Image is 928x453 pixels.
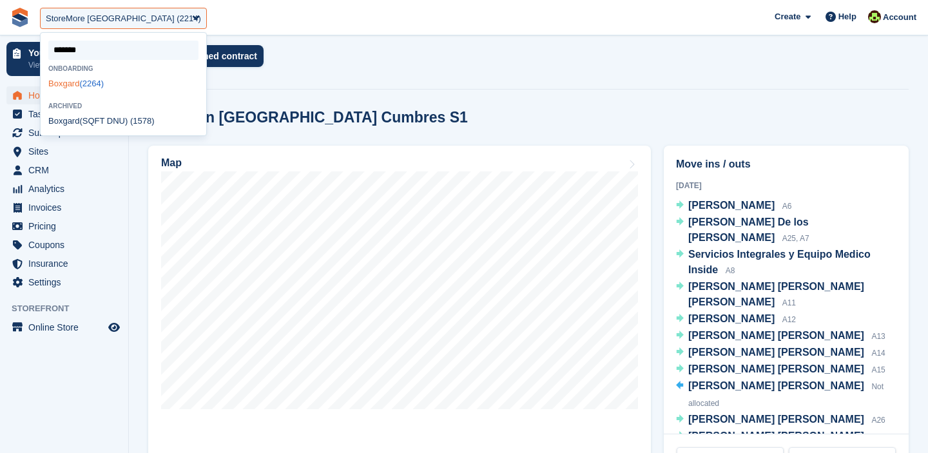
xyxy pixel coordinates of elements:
[6,42,122,76] a: Your onboarding View next steps
[688,249,871,275] span: Servicios Integrales y Equipo Medico Inside
[28,142,106,160] span: Sites
[28,59,105,71] p: View next steps
[676,198,791,215] a: [PERSON_NAME] A6
[6,198,122,217] a: menu
[871,349,885,358] span: A14
[28,217,106,235] span: Pricing
[28,318,106,336] span: Online Store
[782,234,809,243] span: A25, A7
[676,215,896,247] a: [PERSON_NAME] De los [PERSON_NAME] A25, A7
[12,302,128,315] span: Storefront
[28,236,106,254] span: Coupons
[6,273,122,291] a: menu
[148,109,468,126] h2: [DATE] in [GEOGRAPHIC_DATA] Cumbres S1
[688,347,864,358] span: [PERSON_NAME] [PERSON_NAME]
[676,328,885,345] a: [PERSON_NAME] [PERSON_NAME] A13
[838,10,856,23] span: Help
[688,363,864,374] span: [PERSON_NAME] [PERSON_NAME]
[688,200,775,211] span: [PERSON_NAME]
[726,266,735,275] span: A8
[10,8,30,27] img: stora-icon-8386f47178a22dfd0bd8f6a31ec36ba5ce8667c1dd55bd0f319d3a0aa187defe.svg
[28,255,106,273] span: Insurance
[41,113,206,130] div: (SQFT DNU) (1578)
[676,279,896,311] a: [PERSON_NAME] [PERSON_NAME] [PERSON_NAME] A11
[28,124,106,142] span: Subscriptions
[41,75,206,92] div: (2264)
[782,202,792,211] span: A6
[106,320,122,335] a: Preview store
[6,124,122,142] a: menu
[688,281,864,307] span: [PERSON_NAME] [PERSON_NAME] [PERSON_NAME]
[775,10,800,23] span: Create
[6,105,122,123] a: menu
[871,332,885,341] span: A13
[161,157,182,169] h2: Map
[676,378,896,412] a: [PERSON_NAME] [PERSON_NAME] Not allocated
[688,217,809,243] span: [PERSON_NAME] De los [PERSON_NAME]
[28,105,106,123] span: Tasks
[6,217,122,235] a: menu
[28,180,106,198] span: Analytics
[28,48,105,57] p: Your onboarding
[676,157,896,172] h2: Move ins / outs
[6,142,122,160] a: menu
[676,180,896,191] div: [DATE]
[28,86,106,104] span: Home
[676,311,796,328] a: [PERSON_NAME] A12
[48,79,79,88] span: Boxgard
[688,313,775,324] span: [PERSON_NAME]
[28,161,106,179] span: CRM
[676,345,885,361] a: [PERSON_NAME] [PERSON_NAME] A14
[6,161,122,179] a: menu
[48,116,79,126] span: Boxgard
[782,298,796,307] span: A11
[171,51,257,61] div: 1 unsigned contract
[28,198,106,217] span: Invoices
[688,380,864,391] span: [PERSON_NAME] [PERSON_NAME]
[148,32,909,40] p: ACTIONS
[868,10,881,23] img: Catherine Coffey
[676,361,885,378] a: [PERSON_NAME] [PERSON_NAME] A15
[6,86,122,104] a: menu
[676,247,896,279] a: Servicios Integrales y Equipo Medico Inside A8
[871,416,885,425] span: A26
[6,180,122,198] a: menu
[782,315,796,324] span: A12
[871,432,885,441] span: A27
[28,273,106,291] span: Settings
[688,414,864,425] span: [PERSON_NAME] [PERSON_NAME]
[676,412,885,429] a: [PERSON_NAME] [PERSON_NAME] A26
[688,330,864,341] span: [PERSON_NAME] [PERSON_NAME]
[871,365,885,374] span: A15
[883,11,916,24] span: Account
[41,65,206,72] div: Onboarding
[688,430,864,441] span: [PERSON_NAME] [PERSON_NAME]
[676,429,885,445] a: [PERSON_NAME] [PERSON_NAME] A27
[41,102,206,110] div: Archived
[6,236,122,254] a: menu
[688,382,884,408] span: Not allocated
[6,318,122,336] a: menu
[6,255,122,273] a: menu
[46,12,201,25] div: StoreMore [GEOGRAPHIC_DATA] (2214)
[148,45,270,73] a: 1 unsigned contract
